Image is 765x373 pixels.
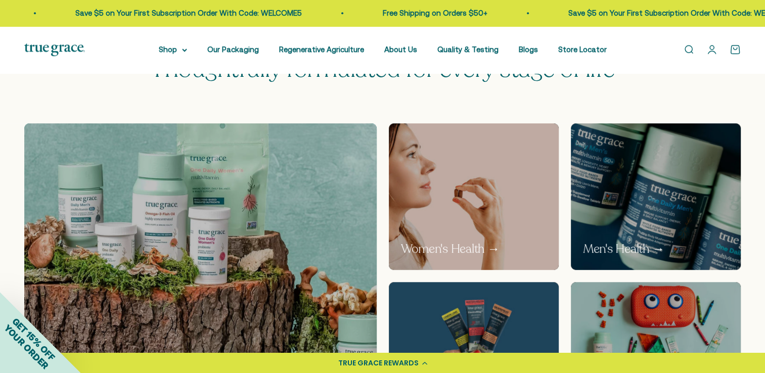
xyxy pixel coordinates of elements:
[389,123,559,270] img: Woman holding a small pill in a pink background
[527,7,754,19] p: Save $5 on Your First Subscription Order With Code: WELCOME5
[384,45,417,54] a: About Us
[583,241,664,258] p: Men's Health →
[342,9,446,17] a: Free Shipping on Orders $50+
[279,45,364,54] a: Regenerative Agriculture
[338,358,419,368] div: TRUE GRACE REWARDS
[10,315,57,362] span: GET 15% OFF
[401,241,500,258] p: Women's Health →
[159,43,187,56] summary: Shop
[519,45,538,54] a: Blogs
[2,322,51,371] span: YOUR ORDER
[389,123,559,270] a: Woman holding a small pill in a pink background Women's Health →
[571,123,741,270] a: True Grace One Daily Men's multivitamin bottles on a blue background Men's Health →
[558,45,607,54] a: Store Locator
[437,45,499,54] a: Quality & Testing
[571,123,741,270] img: True Grace One Daily Men's multivitamin bottles on a blue background
[34,7,261,19] p: Save $5 on Your First Subscription Order With Code: WELCOME5
[207,45,259,54] a: Our Packaging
